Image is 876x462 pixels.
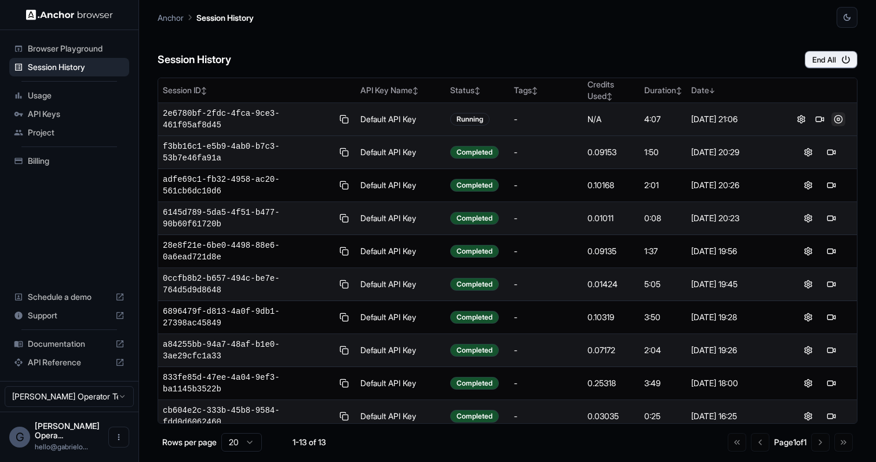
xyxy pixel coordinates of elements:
[9,353,129,372] div: API Reference
[514,179,578,191] div: -
[9,86,129,105] div: Usage
[587,344,636,356] div: 0.07172
[450,146,499,159] div: Completed
[587,410,636,422] div: 0.03035
[28,127,125,138] span: Project
[587,278,636,290] div: 0.01424
[587,311,636,323] div: 0.10319
[644,146,682,158] div: 1:50
[360,85,441,96] div: API Key Name
[28,310,111,321] span: Support
[450,113,490,126] div: Running
[28,90,125,101] span: Usage
[450,344,499,357] div: Completed
[356,400,446,433] td: Default API Key
[162,437,217,448] p: Rows per page
[28,61,125,73] span: Session History
[514,245,578,257] div: -
[587,377,636,389] div: 0.25318
[163,141,333,164] span: f3bb16c1-e5b9-4ab0-b7c3-53b7e46fa91a
[644,344,682,356] div: 2:04
[450,212,499,225] div: Completed
[163,306,333,329] span: 6896479f-d813-4a0f-9db1-27398ac45849
[9,306,129,325] div: Support
[587,79,636,102] div: Credits Used
[163,405,333,428] span: cb604e2c-333b-45b8-9584-fdd0d6062460
[450,410,499,423] div: Completed
[196,12,254,24] p: Session History
[691,377,778,389] div: [DATE] 18:00
[356,136,446,169] td: Default API Key
[644,311,682,323] div: 3:50
[28,43,125,54] span: Browser Playground
[163,85,351,96] div: Session ID
[774,437,806,448] div: Page 1 of 1
[450,377,499,390] div: Completed
[163,174,333,197] span: adfe69c1-fb32-4958-ac20-561cb6dc10d6
[9,288,129,306] div: Schedule a demo
[280,437,338,448] div: 1-13 of 13
[9,105,129,123] div: API Keys
[587,179,636,191] div: 0.10168
[163,273,333,296] span: 0ccfb8b2-b657-494c-be7e-764d5d9d8648
[356,103,446,136] td: Default API Key
[450,179,499,192] div: Completed
[201,86,207,95] span: ↕
[9,152,129,170] div: Billing
[9,39,129,58] div: Browser Playground
[644,85,682,96] div: Duration
[709,86,715,95] span: ↓
[805,51,857,68] button: End All
[644,278,682,290] div: 5:05
[644,410,682,422] div: 0:25
[158,52,231,68] h6: Session History
[158,12,184,24] p: Anchor
[28,357,111,368] span: API Reference
[356,268,446,301] td: Default API Key
[691,410,778,422] div: [DATE] 16:25
[691,146,778,158] div: [DATE] 20:29
[691,311,778,323] div: [DATE] 19:28
[356,202,446,235] td: Default API Key
[35,421,100,440] span: Gabriel Operator
[691,85,778,96] div: Date
[9,427,30,448] div: G
[356,334,446,367] td: Default API Key
[691,278,778,290] div: [DATE] 19:45
[356,169,446,202] td: Default API Key
[587,245,636,257] div: 0.09135
[28,108,125,120] span: API Keys
[9,335,129,353] div: Documentation
[514,410,578,422] div: -
[644,179,682,191] div: 2:01
[676,86,682,95] span: ↕
[35,442,88,451] span: hello@gabrieloperator.com
[163,372,333,395] span: 833fe85d-47ee-4a04-9ef3-ba1145b3522b
[587,146,636,158] div: 0.09153
[691,179,778,191] div: [DATE] 20:26
[28,291,111,303] span: Schedule a demo
[28,338,111,350] span: Documentation
[413,86,418,95] span: ↕
[607,92,612,101] span: ↕
[691,344,778,356] div: [DATE] 19:26
[644,245,682,257] div: 1:37
[108,427,129,448] button: Open menu
[163,339,333,362] span: a84255bb-94a7-48af-b1e0-3ae29cfc1a33
[532,86,538,95] span: ↕
[691,113,778,125] div: [DATE] 21:06
[644,212,682,224] div: 0:08
[475,86,480,95] span: ↕
[514,278,578,290] div: -
[691,212,778,224] div: [DATE] 20:23
[514,146,578,158] div: -
[356,301,446,334] td: Default API Key
[356,367,446,400] td: Default API Key
[9,58,129,76] div: Session History
[450,85,505,96] div: Status
[356,235,446,268] td: Default API Key
[587,212,636,224] div: 0.01011
[514,311,578,323] div: -
[450,278,499,291] div: Completed
[514,377,578,389] div: -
